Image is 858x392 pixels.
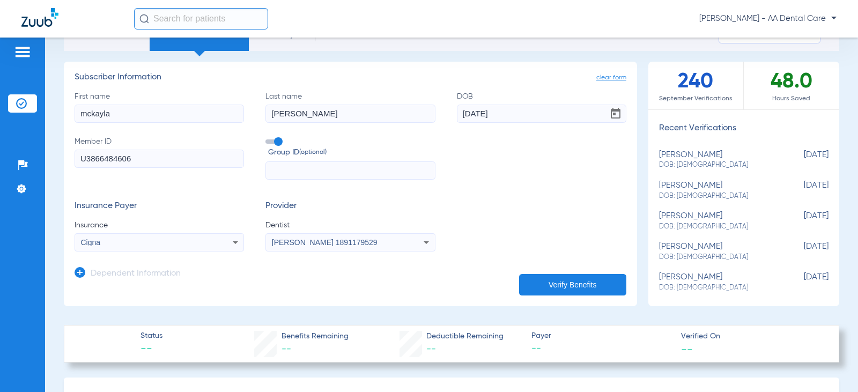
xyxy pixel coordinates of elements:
[268,147,435,158] span: Group ID
[134,8,268,29] input: Search for patients
[531,330,672,342] span: Payer
[272,238,378,247] span: [PERSON_NAME] 1891179529
[648,62,744,109] div: 240
[457,105,626,123] input: DOBOpen calendar
[596,72,626,83] span: clear form
[531,342,672,356] span: --
[21,8,58,27] img: Zuub Logo
[775,242,829,262] span: [DATE]
[282,344,291,354] span: --
[659,181,775,201] div: [PERSON_NAME]
[426,331,504,342] span: Deductible Remaining
[775,272,829,292] span: [DATE]
[265,105,435,123] input: Last name
[605,103,626,124] button: Open calendar
[75,220,244,231] span: Insurance
[648,123,839,134] h3: Recent Verifications
[265,220,435,231] span: Dentist
[681,343,693,354] span: --
[699,13,837,24] span: [PERSON_NAME] - AA Dental Care
[75,136,244,180] label: Member ID
[648,93,743,104] span: September Verifications
[519,274,626,295] button: Verify Benefits
[75,201,244,212] h3: Insurance Payer
[775,211,829,231] span: [DATE]
[140,330,162,342] span: Status
[659,272,775,292] div: [PERSON_NAME]
[282,331,349,342] span: Benefits Remaining
[659,222,775,232] span: DOB: [DEMOGRAPHIC_DATA]
[75,105,244,123] input: First name
[140,342,162,357] span: --
[744,93,839,104] span: Hours Saved
[75,72,626,83] h3: Subscriber Information
[265,91,435,123] label: Last name
[139,14,149,24] img: Search Icon
[299,147,327,158] small: (optional)
[659,242,775,262] div: [PERSON_NAME]
[775,181,829,201] span: [DATE]
[659,211,775,231] div: [PERSON_NAME]
[775,150,829,170] span: [DATE]
[659,253,775,262] span: DOB: [DEMOGRAPHIC_DATA]
[457,91,626,123] label: DOB
[659,160,775,170] span: DOB: [DEMOGRAPHIC_DATA]
[426,344,436,354] span: --
[75,150,244,168] input: Member ID
[14,46,31,58] img: hamburger-icon
[659,283,775,293] span: DOB: [DEMOGRAPHIC_DATA]
[75,91,244,123] label: First name
[265,201,435,212] h3: Provider
[91,269,181,279] h3: Dependent Information
[659,191,775,201] span: DOB: [DEMOGRAPHIC_DATA]
[744,62,839,109] div: 48.0
[81,238,101,247] span: Cigna
[659,150,775,170] div: [PERSON_NAME]
[681,331,822,342] span: Verified On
